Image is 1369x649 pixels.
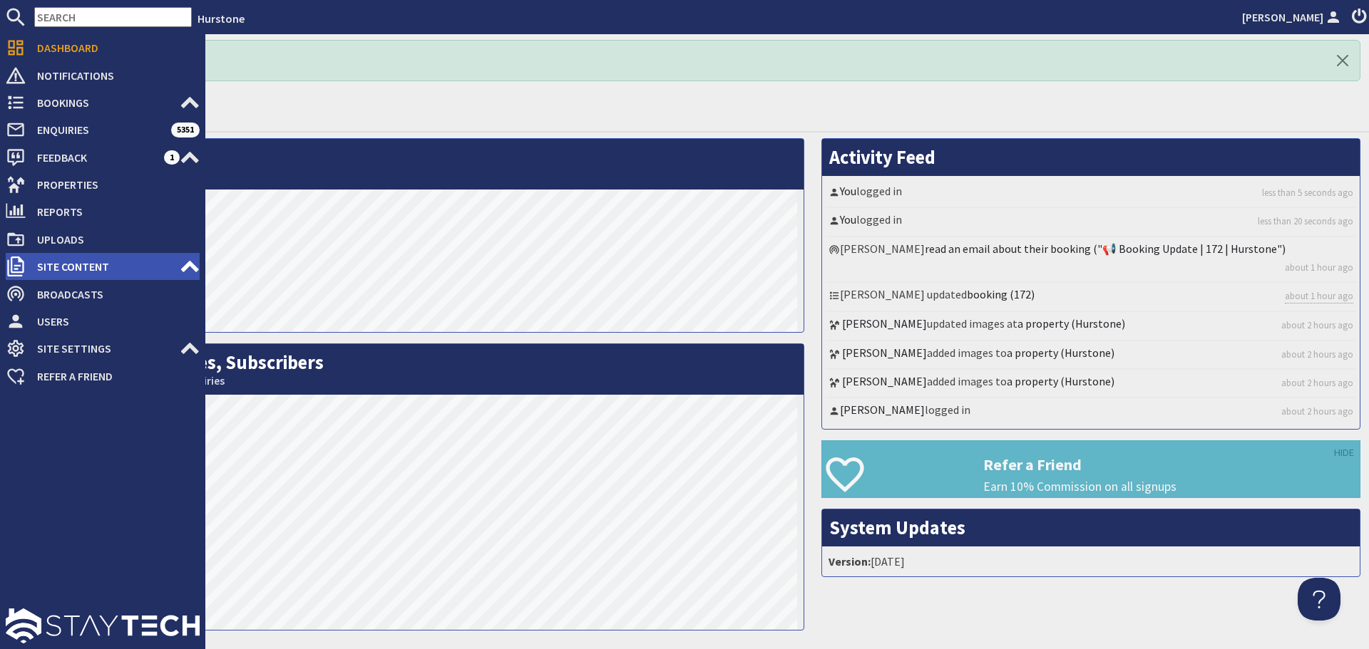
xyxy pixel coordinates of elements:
[43,139,804,189] h2: Visits per Day
[826,208,1356,237] li: logged in
[26,337,180,360] span: Site Settings
[1281,405,1353,418] a: about 2 hours ago
[6,255,200,278] a: Site Content
[26,283,200,306] span: Broadcasts
[1298,578,1340,621] iframe: Toggle Customer Support
[6,365,200,388] a: Refer a Friend
[925,242,1286,256] a: read an email about their booking ("📢 Booking Update | 172 | Hurstone")
[6,337,200,360] a: Site Settings
[1285,261,1353,274] a: about 1 hour ago
[6,36,200,59] a: Dashboard
[1334,445,1354,461] a: HIDE
[6,173,200,196] a: Properties
[26,255,180,278] span: Site Content
[821,440,1360,498] a: Refer a Friend Earn 10% Commission on all signups
[51,169,796,182] small: This Month: 848 Visits
[840,403,925,417] a: [PERSON_NAME]
[1242,9,1343,26] a: [PERSON_NAME]
[840,212,856,227] a: You
[1281,376,1353,390] a: about 2 hours ago
[1281,318,1353,332] a: about 2 hours ago
[826,312,1356,341] li: updated images at
[829,145,935,169] a: Activity Feed
[43,40,1360,81] div: Logged In! Hello!
[26,64,200,87] span: Notifications
[26,118,171,141] span: Enquiries
[829,554,871,568] strong: Version:
[6,228,200,251] a: Uploads
[198,11,245,26] a: Hurstone
[826,550,1356,573] li: [DATE]
[26,36,200,59] span: Dashboard
[1262,186,1353,199] a: less than 5 seconds ago
[6,91,200,114] a: Bookings
[6,118,200,141] a: Enquiries 5351
[840,184,856,198] a: You
[1258,214,1353,228] a: less than 20 seconds ago
[6,608,200,643] img: staytech_l_w-4e588a39d9fa60e82540d7cfac8cfe4b7147e857d3e8dbdfbd41c59d52db0ec4.svg
[164,150,180,165] span: 1
[1285,289,1353,303] a: about 1 hour ago
[967,287,1035,301] a: booking (172)
[43,344,804,395] h2: Bookings, Enquiries, Subscribers
[6,64,200,87] a: Notifications
[26,228,200,251] span: Uploads
[1007,346,1114,360] a: a property (Hurstone)
[826,180,1356,208] li: logged in
[6,200,200,223] a: Reports
[26,365,200,388] span: Refer a Friend
[983,455,1360,474] h3: Refer a Friend
[842,316,927,331] a: [PERSON_NAME]
[26,200,200,223] span: Reports
[829,516,965,539] a: System Updates
[842,346,927,360] a: [PERSON_NAME]
[826,341,1356,370] li: added images to
[6,283,200,306] a: Broadcasts
[1281,348,1353,361] a: about 2 hours ago
[1007,374,1114,388] a: a property (Hurstone)
[826,370,1356,398] li: added images to
[34,7,192,27] input: SEARCH
[826,398,1356,425] li: logged in
[1017,316,1125,331] a: a property (Hurstone)
[6,310,200,333] a: Users
[51,374,796,388] small: This Month: 0 Bookings, 9 Enquiries
[983,477,1360,496] p: Earn 10% Commission on all signups
[826,283,1356,312] li: [PERSON_NAME] updated
[6,146,200,169] a: Feedback 1
[171,123,200,137] span: 5351
[826,237,1356,283] li: [PERSON_NAME]
[26,91,180,114] span: Bookings
[26,310,200,333] span: Users
[26,146,164,169] span: Feedback
[26,173,200,196] span: Properties
[842,374,927,388] a: [PERSON_NAME]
